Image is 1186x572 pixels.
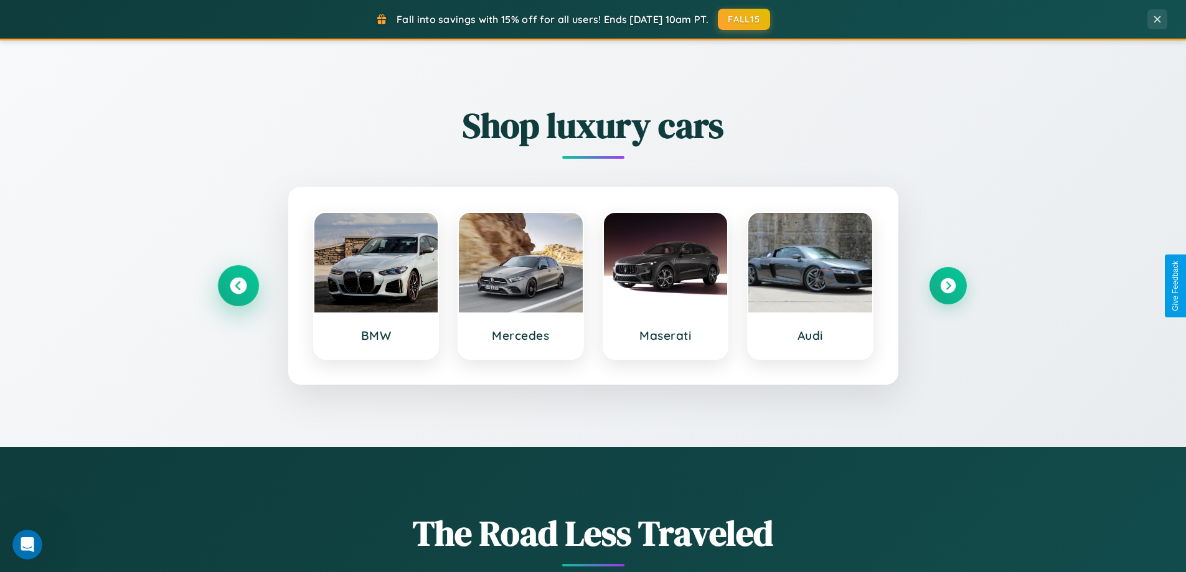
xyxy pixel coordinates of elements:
[327,328,426,343] h3: BMW
[616,328,715,343] h3: Maserati
[1171,261,1180,311] div: Give Feedback
[761,328,860,343] h3: Audi
[471,328,570,343] h3: Mercedes
[220,101,967,149] h2: Shop luxury cars
[12,530,42,560] iframe: Intercom live chat
[220,509,967,557] h1: The Road Less Traveled
[718,9,770,30] button: FALL15
[397,13,708,26] span: Fall into savings with 15% off for all users! Ends [DATE] 10am PT.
